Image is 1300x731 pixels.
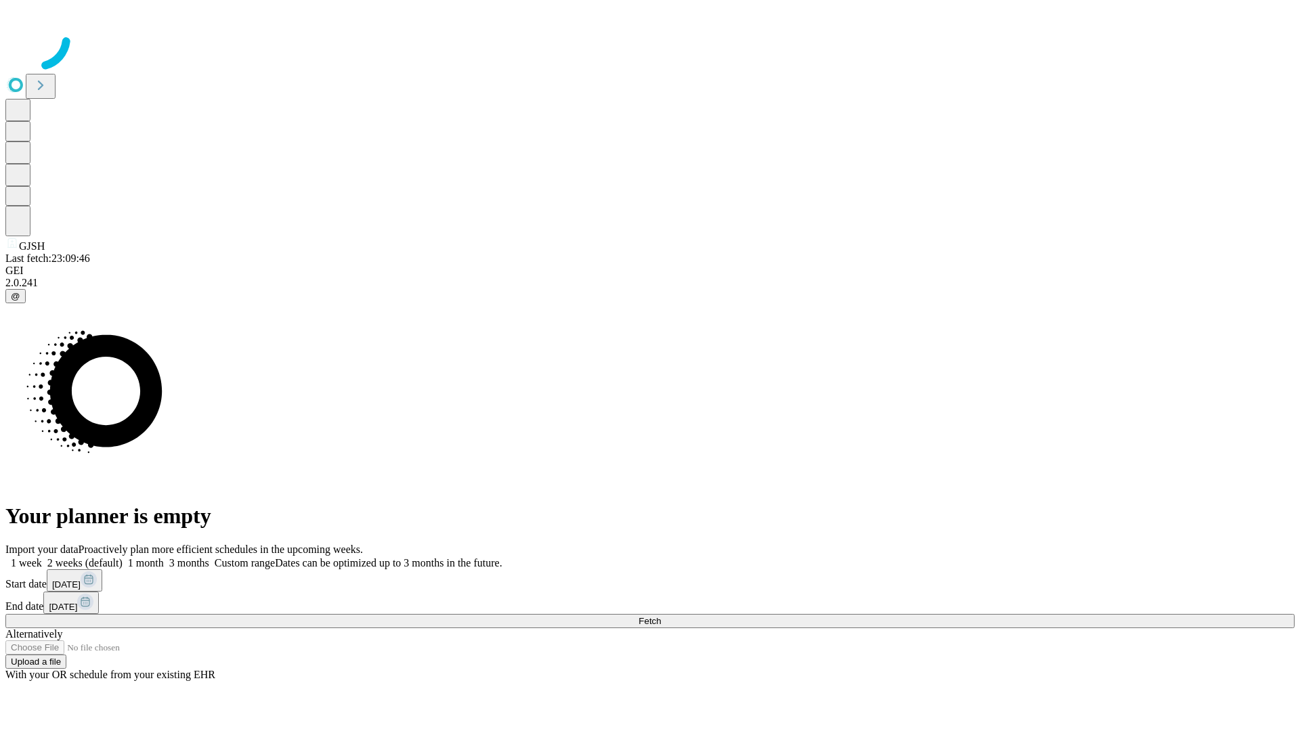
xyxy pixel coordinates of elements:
[5,277,1295,289] div: 2.0.241
[47,557,123,569] span: 2 weeks (default)
[638,616,661,626] span: Fetch
[5,289,26,303] button: @
[5,655,66,669] button: Upload a file
[5,265,1295,277] div: GEI
[5,614,1295,628] button: Fetch
[275,557,502,569] span: Dates can be optimized up to 3 months in the future.
[5,669,215,680] span: With your OR schedule from your existing EHR
[11,291,20,301] span: @
[169,557,209,569] span: 3 months
[128,557,164,569] span: 1 month
[79,544,363,555] span: Proactively plan more efficient schedules in the upcoming weeks.
[11,557,42,569] span: 1 week
[5,544,79,555] span: Import your data
[52,579,81,590] span: [DATE]
[5,504,1295,529] h1: Your planner is empty
[5,252,90,264] span: Last fetch: 23:09:46
[5,569,1295,592] div: Start date
[215,557,275,569] span: Custom range
[5,592,1295,614] div: End date
[43,592,99,614] button: [DATE]
[5,628,62,640] span: Alternatively
[19,240,45,252] span: GJSH
[47,569,102,592] button: [DATE]
[49,602,77,612] span: [DATE]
